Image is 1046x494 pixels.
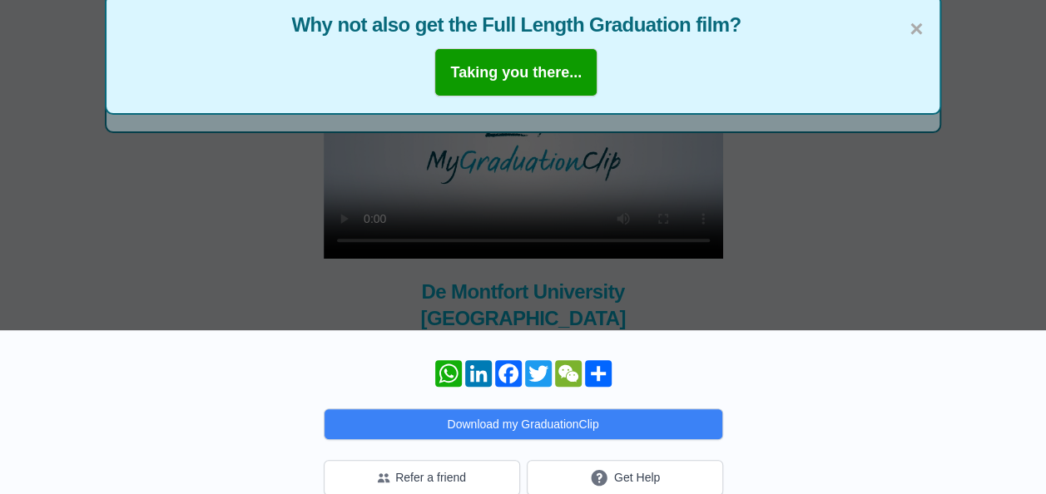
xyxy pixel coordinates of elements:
[523,360,553,387] a: Twitter
[553,360,583,387] a: WeChat
[450,64,582,81] b: Taking you there...
[493,360,523,387] a: Facebook
[123,12,924,38] span: Why not also get the Full Length Graduation film?
[434,360,464,387] a: WhatsApp
[464,360,493,387] a: LinkedIn
[910,12,923,47] span: ×
[434,48,597,96] button: Taking you there...
[324,408,723,440] button: Download my GraduationClip
[583,360,613,387] a: Share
